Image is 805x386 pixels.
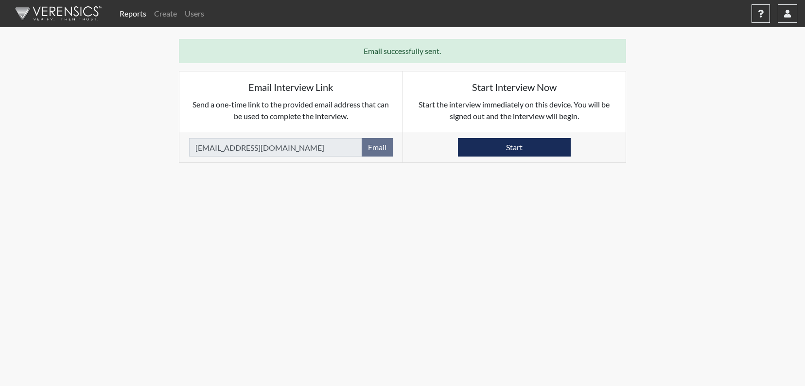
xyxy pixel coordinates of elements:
[413,99,616,122] p: Start the interview immediately on this device. You will be signed out and the interview will begin.
[458,138,571,157] button: Start
[181,4,208,23] a: Users
[362,138,393,157] button: Email
[189,99,393,122] p: Send a one-time link to the provided email address that can be used to complete the interview.
[150,4,181,23] a: Create
[413,81,616,93] h5: Start Interview Now
[189,45,616,57] p: Email successfully sent.
[189,138,362,157] input: Email Address
[189,81,393,93] h5: Email Interview Link
[116,4,150,23] a: Reports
